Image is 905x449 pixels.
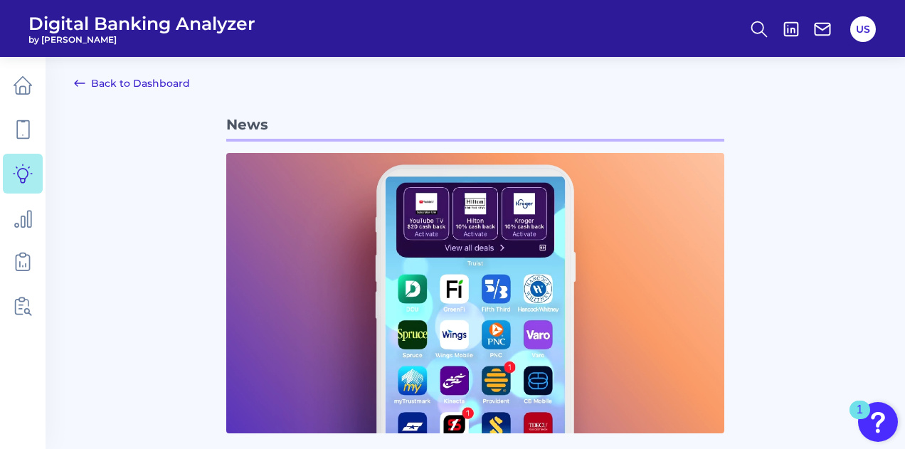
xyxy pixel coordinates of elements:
button: Open Resource Center, 1 new notification [858,402,898,442]
p: News [226,110,724,142]
img: News - Phone (28).png [226,153,724,433]
a: Back to Dashboard [74,75,190,92]
span: by [PERSON_NAME] [28,34,255,45]
button: US [850,16,876,42]
span: Digital Banking Analyzer [28,13,255,34]
div: 1 [857,410,863,428]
